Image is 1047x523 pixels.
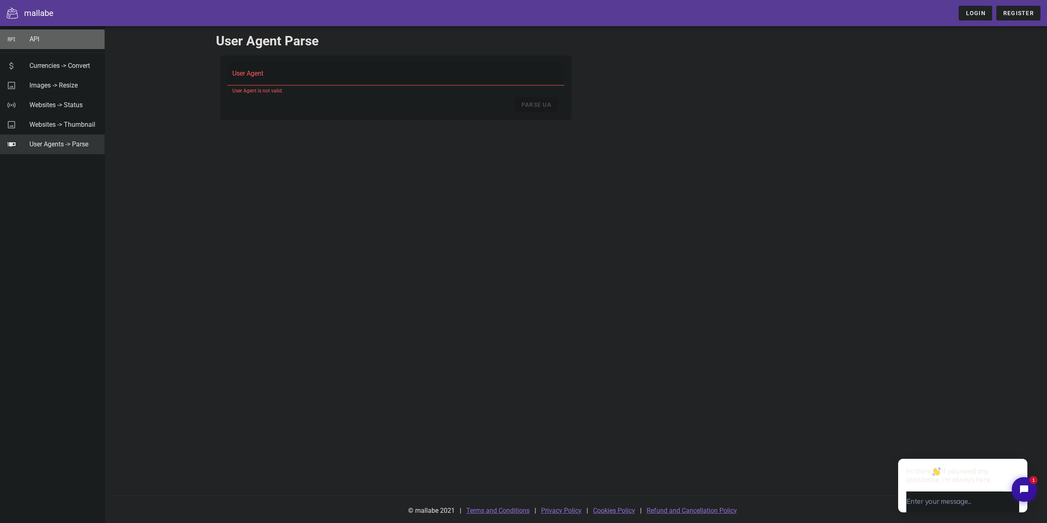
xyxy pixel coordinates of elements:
div: © mallabe 2021 [403,501,460,521]
div: User Agent is not valid. [232,88,560,93]
div: | [460,501,461,521]
div: mallabe [24,7,54,19]
div: Images -> Resize [29,81,98,89]
h1: User Agent Parse [216,31,936,51]
div: Currencies -> Convert [29,62,98,70]
a: Login [959,6,992,20]
a: Refund and Cancellation Policy [647,507,737,514]
a: Cookies Policy [593,507,635,514]
div: User Agents -> Parse [29,140,98,148]
div: Websites -> Status [29,101,98,109]
span: Register [1003,10,1034,16]
a: Privacy Policy [541,507,582,514]
iframe: Tidio Chat [890,433,1047,523]
span: Login [965,10,985,16]
div: Websites -> Thumbnail [29,121,98,128]
a: Terms and Conditions [466,507,530,514]
div: | [586,501,588,521]
div: | [535,501,536,521]
div: API [29,35,98,43]
a: Register [996,6,1040,20]
div: | [640,501,642,521]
